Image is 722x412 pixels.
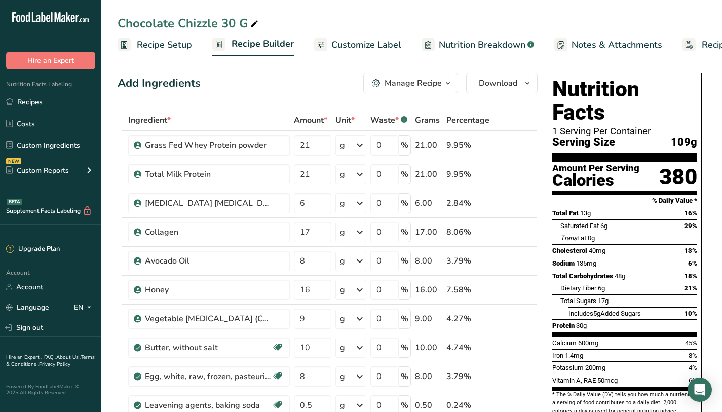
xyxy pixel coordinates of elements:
[560,234,586,242] span: Fat
[446,226,489,238] div: 8.06%
[684,284,697,292] span: 21%
[552,247,587,254] span: Cholesterol
[118,75,201,92] div: Add Ingredients
[685,339,697,347] span: 45%
[340,342,345,354] div: g
[479,77,517,89] span: Download
[446,370,489,383] div: 3.79%
[466,73,538,93] button: Download
[446,399,489,411] div: 0.24%
[415,284,442,296] div: 16.00
[560,234,577,242] i: Trans
[446,168,489,180] div: 9.95%
[314,33,401,56] a: Customize Label
[415,139,442,152] div: 21.00
[6,384,95,396] div: Powered By FoodLabelMaker © 2025 All Rights Reserved
[446,255,489,267] div: 3.79%
[7,199,22,205] div: BETA
[688,259,697,267] span: 6%
[415,114,440,126] span: Grams
[552,136,615,149] span: Serving Size
[385,77,442,89] div: Manage Recipe
[145,226,272,238] div: Collagen
[212,32,294,57] a: Recipe Builder
[415,399,442,411] div: 0.50
[6,158,21,164] div: NEW
[568,310,641,317] span: Includes Added Sugars
[118,14,260,32] div: Chocolate Chizzle 30 G
[340,399,345,411] div: g
[6,165,69,176] div: Custom Reports
[340,284,345,296] div: g
[588,234,595,242] span: 0g
[578,339,598,347] span: 600mg
[684,272,697,280] span: 18%
[6,298,49,316] a: Language
[340,370,345,383] div: g
[74,302,95,314] div: EN
[415,226,442,238] div: 17.00
[572,38,662,52] span: Notes & Attachments
[600,222,607,230] span: 6g
[415,168,442,180] div: 21.00
[552,364,584,371] span: Potassium
[6,52,95,69] button: Hire an Expert
[684,222,697,230] span: 29%
[331,38,401,52] span: Customize Label
[580,209,591,217] span: 13g
[552,195,697,207] section: % Daily Value *
[446,284,489,296] div: 7.58%
[6,354,95,368] a: Terms & Conditions .
[598,284,605,292] span: 6g
[39,361,70,368] a: Privacy Policy
[145,370,272,383] div: Egg, white, raw, frozen, pasteurized
[552,272,613,280] span: Total Carbohydrates
[340,313,345,325] div: g
[44,354,56,361] a: FAQ .
[552,377,596,384] span: Vitamin A, RAE
[340,226,345,238] div: g
[552,78,697,124] h1: Nutrition Facts
[145,168,272,180] div: Total Milk Protein
[415,370,442,383] div: 8.00
[554,33,662,56] a: Notes & Attachments
[576,259,596,267] span: 135mg
[137,38,192,52] span: Recipe Setup
[340,139,345,152] div: g
[340,168,345,180] div: g
[446,197,489,209] div: 2.84%
[565,352,583,359] span: 1.4mg
[585,364,605,371] span: 200mg
[294,114,327,126] span: Amount
[128,114,171,126] span: Ingredient
[684,310,697,317] span: 10%
[145,197,272,209] div: [MEDICAL_DATA] [MEDICAL_DATA] fiber (Chicory Root Powder)
[688,378,712,402] div: Open Intercom Messenger
[684,209,697,217] span: 16%
[615,272,625,280] span: 48g
[145,139,272,152] div: Grass Fed Whey Protein powder
[446,313,489,325] div: 4.27%
[118,33,192,56] a: Recipe Setup
[145,313,272,325] div: Vegetable [MEDICAL_DATA] (Coconut-derived)
[576,322,587,329] span: 30g
[145,342,272,354] div: Butter, without salt
[415,342,442,354] div: 10.00
[446,139,489,152] div: 9.95%
[552,126,697,136] div: 1 Serving Per Container
[689,377,697,384] span: 6%
[145,255,272,267] div: Avocado Oil
[552,339,577,347] span: Calcium
[422,33,534,56] a: Nutrition Breakdown
[363,73,458,93] button: Manage Recipe
[560,297,596,305] span: Total Sugars
[689,352,697,359] span: 8%
[560,222,599,230] span: Saturated Fat
[552,209,579,217] span: Total Fat
[232,37,294,51] span: Recipe Builder
[552,259,575,267] span: Sodium
[335,114,355,126] span: Unit
[597,377,618,384] span: 50mcg
[684,247,697,254] span: 13%
[145,284,272,296] div: Honey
